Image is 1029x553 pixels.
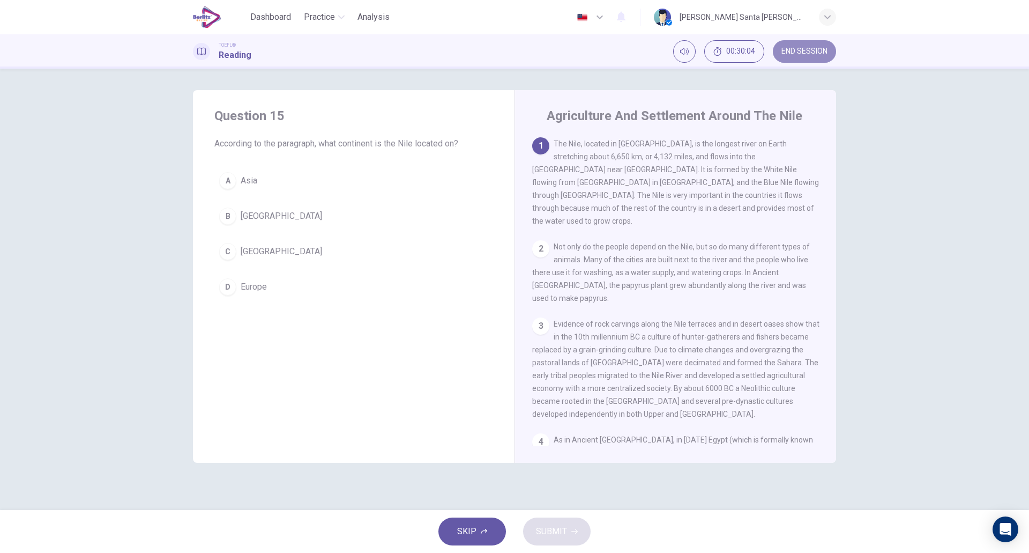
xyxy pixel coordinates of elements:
[438,518,506,545] button: SKIP
[673,40,696,63] div: Mute
[993,517,1018,542] div: Open Intercom Messenger
[353,8,394,27] button: Analysis
[246,8,295,27] button: Dashboard
[241,245,322,258] span: [GEOGRAPHIC_DATA]
[704,40,764,63] button: 00:30:04
[250,11,291,24] span: Dashboard
[193,6,221,28] img: EduSynch logo
[357,11,390,24] span: Analysis
[532,318,549,335] div: 3
[241,281,267,293] span: Europe
[532,433,549,451] div: 4
[576,13,589,21] img: en
[214,167,493,194] button: AAsia
[300,8,349,27] button: Practice
[532,137,549,154] div: 1
[704,40,764,63] div: Hide
[214,274,493,300] button: DEurope
[219,41,236,49] span: TOEFL®
[219,49,251,62] h1: Reading
[214,238,493,265] button: C[GEOGRAPHIC_DATA]
[193,6,246,28] a: EduSynch logo
[457,524,476,539] span: SKIP
[532,242,810,303] span: Not only do the people depend on the Nile, but so do many different types of animals. Many of the...
[726,47,755,56] span: 00:30:04
[219,208,236,225] div: B
[532,240,549,257] div: 2
[654,9,671,26] img: Profile picture
[781,47,827,56] span: END SESSION
[532,320,819,418] span: Evidence of rock carvings along the Nile terraces and in desert oases show that in the 10th mille...
[773,40,836,63] button: END SESSION
[547,107,802,124] h4: Agriculture And Settlement Around The Nile
[532,139,819,225] span: The Nile, located in [GEOGRAPHIC_DATA], is the longest river on Earth stretching about 6,650 km, ...
[304,11,335,24] span: Practice
[241,174,257,187] span: Asia
[214,107,493,124] h4: Question 15
[219,278,236,296] div: D
[241,210,322,223] span: [GEOGRAPHIC_DATA]
[219,243,236,260] div: C
[532,436,813,521] span: As in Ancient [GEOGRAPHIC_DATA], in [DATE] Egypt (which is formally known as the Arab Republic of...
[680,11,806,24] div: [PERSON_NAME] Santa [PERSON_NAME]
[214,137,493,150] span: According to the paragraph, what continent is the Nile located on?
[219,172,236,189] div: A
[214,203,493,230] button: B[GEOGRAPHIC_DATA]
